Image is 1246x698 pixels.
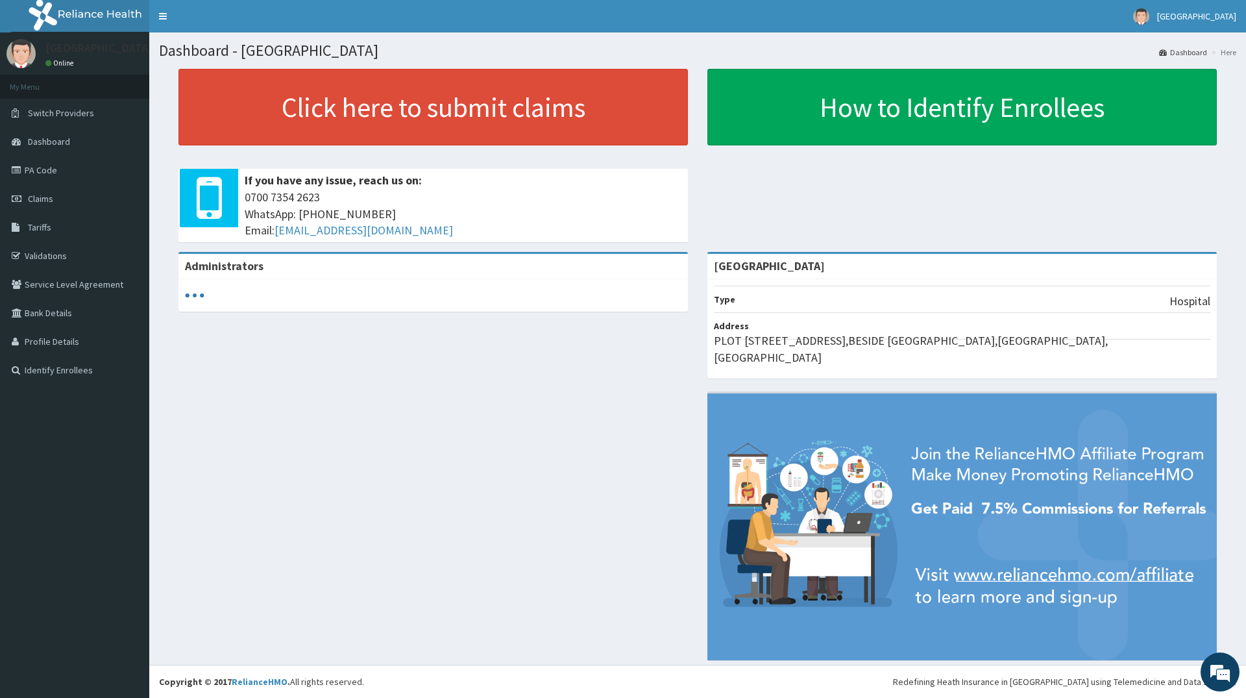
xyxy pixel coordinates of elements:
[45,58,77,68] a: Online
[232,676,287,688] a: RelianceHMO
[1169,293,1210,310] p: Hospital
[275,223,453,238] a: [EMAIL_ADDRESS][DOMAIN_NAME]
[1133,8,1149,25] img: User Image
[245,189,681,239] span: 0700 7354 2623 WhatsApp: [PHONE_NUMBER] Email:
[714,293,735,305] b: Type
[714,320,749,332] b: Address
[149,665,1246,698] footer: All rights reserved.
[707,393,1217,660] img: provider-team-banner.png
[1159,47,1207,58] a: Dashboard
[707,69,1217,145] a: How to Identify Enrollees
[714,258,825,273] strong: [GEOGRAPHIC_DATA]
[28,136,70,147] span: Dashboard
[178,69,688,145] a: Click here to submit claims
[28,193,53,205] span: Claims
[28,107,94,119] span: Switch Providers
[185,258,263,273] b: Administrators
[28,221,51,233] span: Tariffs
[245,173,422,188] b: If you have any issue, reach us on:
[6,39,36,68] img: User Image
[159,676,290,688] strong: Copyright © 2017 .
[1208,47,1236,58] li: Here
[714,332,1210,366] p: PLOT [STREET_ADDRESS],BESIDE [GEOGRAPHIC_DATA],[GEOGRAPHIC_DATA], [GEOGRAPHIC_DATA]
[45,42,153,54] p: [GEOGRAPHIC_DATA]
[185,286,204,305] svg: audio-loading
[159,42,1236,59] h1: Dashboard - [GEOGRAPHIC_DATA]
[893,675,1236,688] div: Redefining Heath Insurance in [GEOGRAPHIC_DATA] using Telemedicine and Data Science!
[1157,10,1236,22] span: [GEOGRAPHIC_DATA]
